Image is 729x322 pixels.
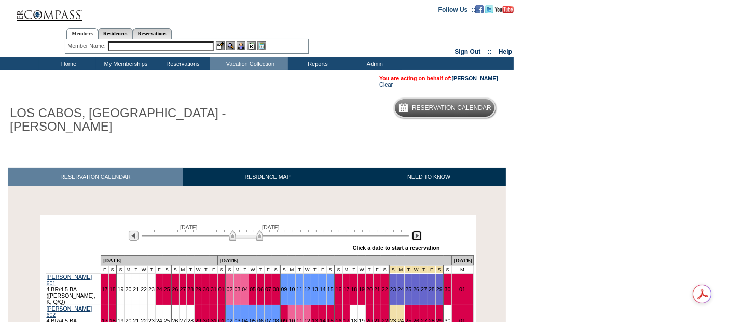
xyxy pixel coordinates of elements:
[247,41,256,50] img: Reservations
[374,286,380,292] a: 21
[435,266,443,274] td: Thanksgiving
[133,28,172,39] a: Reservations
[345,57,402,70] td: Admin
[485,6,493,12] a: Follow us on Twitter
[226,41,235,50] img: View
[412,266,420,274] td: Thanksgiving
[171,266,179,274] td: S
[237,41,245,50] img: Impersonate
[210,266,217,274] td: F
[485,5,493,13] img: Follow us on Twitter
[405,266,412,274] td: Thanksgiving
[272,266,280,274] td: S
[163,266,171,274] td: S
[405,286,411,292] a: 25
[335,266,342,274] td: S
[304,266,311,274] td: W
[101,266,108,274] td: F
[351,286,357,292] a: 18
[118,286,124,292] a: 19
[249,266,257,274] td: W
[499,48,512,55] a: Help
[153,57,210,70] td: Reservations
[452,75,498,81] a: [PERSON_NAME]
[455,48,480,55] a: Sign Out
[262,224,280,230] span: [DATE]
[488,48,492,55] span: ::
[250,286,256,292] a: 05
[495,6,514,12] a: Subscribe to our YouTube Channel
[241,266,249,274] td: T
[47,305,92,318] a: [PERSON_NAME] 602
[379,75,498,81] span: You are acting on behalf of:
[140,266,148,274] td: W
[108,266,116,274] td: S
[413,286,419,292] a: 26
[257,41,266,50] img: b_calculator.gif
[67,41,107,50] div: Member Name:
[211,286,217,292] a: 31
[202,266,210,274] td: T
[46,274,101,305] td: 4 BR/4.5 BA ([PERSON_NAME], K, Q/Q)
[226,266,233,274] td: S
[218,286,225,292] a: 01
[217,266,225,274] td: S
[117,266,125,274] td: S
[389,266,397,274] td: Thanksgiving
[429,286,435,292] a: 28
[217,256,451,266] td: [DATE]
[125,266,132,274] td: M
[210,57,288,70] td: Vacation Collection
[180,286,186,292] a: 27
[47,274,92,286] a: [PERSON_NAME] 601
[98,28,133,39] a: Residences
[155,266,163,274] td: F
[180,224,198,230] span: [DATE]
[273,286,279,292] a: 08
[132,266,140,274] td: T
[475,6,484,12] a: Become our fan on Facebook
[179,266,187,274] td: M
[366,286,373,292] a: 20
[495,6,514,13] img: Subscribe to our YouTube Channel
[445,286,451,292] a: 30
[183,168,352,186] a: RESIDENCE MAP
[164,286,170,292] a: 25
[203,286,209,292] a: 30
[148,266,156,274] td: T
[8,168,183,186] a: RESERVATION CALENDAR
[350,266,358,274] td: T
[379,81,393,88] a: Clear
[141,286,147,292] a: 22
[428,266,436,274] td: Thanksgiving
[420,266,428,274] td: Thanksgiving
[101,256,217,266] td: [DATE]
[216,41,225,50] img: b_edit.gif
[311,266,319,274] td: T
[390,286,396,292] a: 23
[382,286,388,292] a: 22
[264,266,272,274] td: F
[381,266,389,274] td: S
[187,266,195,274] td: T
[359,286,365,292] a: 19
[342,266,350,274] td: M
[397,266,405,274] td: Thanksgiving
[265,286,271,292] a: 07
[242,286,248,292] a: 04
[438,5,475,13] td: Follow Us ::
[235,286,241,292] a: 03
[257,266,265,274] td: T
[133,286,139,292] a: 21
[336,286,342,292] a: 16
[39,57,96,70] td: Home
[304,286,310,292] a: 12
[296,266,304,274] td: T
[289,286,295,292] a: 10
[227,286,233,292] a: 02
[280,266,288,274] td: S
[195,286,201,292] a: 29
[320,286,326,292] a: 14
[451,266,473,274] td: M
[312,286,318,292] a: 13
